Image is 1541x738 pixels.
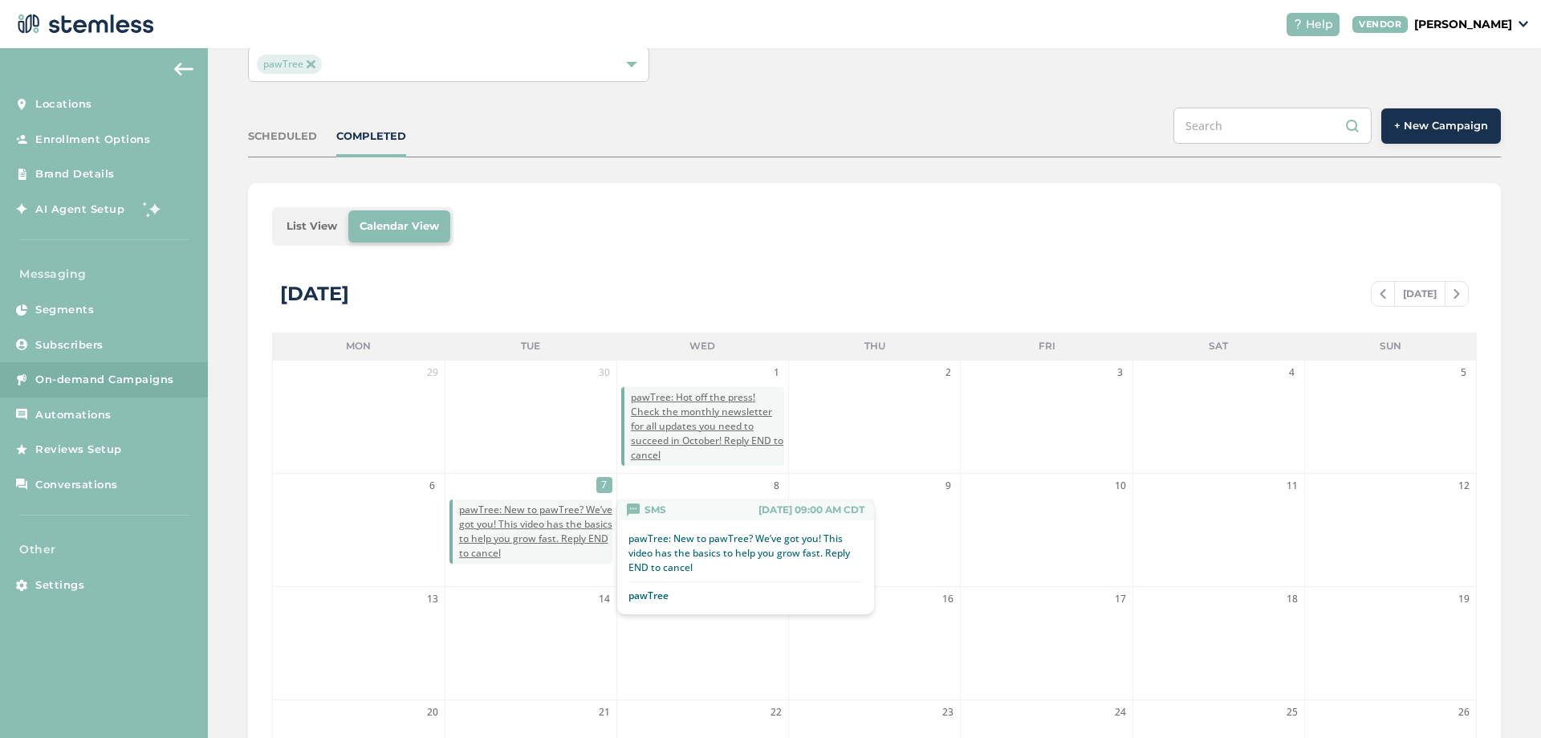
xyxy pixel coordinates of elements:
[1132,332,1304,360] li: Sat
[174,63,193,75] img: icon-arrow-back-accent-c549486e.svg
[596,704,612,720] span: 21
[280,279,349,308] div: [DATE]
[1293,19,1303,29] img: icon-help-white-03924b79.svg
[35,442,122,458] span: Reviews Setup
[257,55,321,74] span: pawTree
[768,365,784,381] span: 1
[1284,704,1300,720] span: 25
[644,503,666,517] span: SMS
[35,96,92,112] span: Locations
[1284,478,1300,494] span: 11
[35,337,104,353] span: Subscribers
[1112,704,1128,720] span: 24
[961,332,1132,360] li: Fri
[35,477,118,493] span: Conversations
[940,704,956,720] span: 23
[1456,478,1472,494] span: 12
[35,372,174,388] span: On-demand Campaigns
[248,128,317,145] div: SCHEDULED
[136,193,169,225] img: glitter-stars-b7820f95.gif
[1394,118,1488,134] span: + New Campaign
[348,210,450,243] li: Calendar View
[307,60,315,68] img: icon-close-accent-8a337256.svg
[13,8,154,40] img: logo-dark-0685b13c.svg
[1305,332,1477,360] li: Sun
[768,704,784,720] span: 22
[1414,16,1512,33] p: [PERSON_NAME]
[1284,365,1300,381] span: 4
[1352,16,1408,33] div: VENDOR
[425,591,441,607] span: 13
[35,407,112,423] span: Automations
[1394,282,1445,306] span: [DATE]
[35,302,94,318] span: Segments
[940,478,956,494] span: 9
[1112,591,1128,607] span: 17
[1456,704,1472,720] span: 26
[596,365,612,381] span: 30
[1519,21,1528,27] img: icon_down-arrow-small-66adaf34.svg
[445,332,616,360] li: Tue
[425,478,441,494] span: 6
[1456,365,1472,381] span: 5
[758,503,864,517] span: [DATE] 09:00 AM CDT
[459,503,612,561] span: pawTree: New to pawTree? We’ve got you! This video has the basics to help you grow fast. Reply EN...
[616,332,788,360] li: Wed
[628,532,863,575] p: pawTree: New to pawTree? We’ve got you! This video has the basics to help you grow fast. Reply EN...
[425,365,441,381] span: 29
[272,332,444,360] li: Mon
[1380,289,1386,299] img: icon-chevron-left-b8c47ebb.svg
[940,591,956,607] span: 16
[35,202,124,218] span: AI Agent Setup
[628,589,669,603] p: pawTree
[1381,108,1501,144] button: + New Campaign
[1112,365,1128,381] span: 3
[1306,16,1333,33] span: Help
[596,591,612,607] span: 14
[631,390,784,463] span: pawTree: Hot off the press! Check the monthly newsletter for all updates you need to succeed in O...
[275,210,348,243] li: List View
[940,365,956,381] span: 2
[425,704,441,720] span: 20
[35,166,115,182] span: Brand Details
[1461,661,1541,738] iframe: Chat Widget
[35,132,150,148] span: Enrollment Options
[1173,108,1372,144] input: Search
[336,128,406,145] div: COMPLETED
[1112,478,1128,494] span: 10
[1456,591,1472,607] span: 19
[1284,591,1300,607] span: 18
[1454,289,1460,299] img: icon-chevron-right-bae969c5.svg
[596,477,612,493] span: 7
[35,577,84,593] span: Settings
[789,332,961,360] li: Thu
[768,478,784,494] span: 8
